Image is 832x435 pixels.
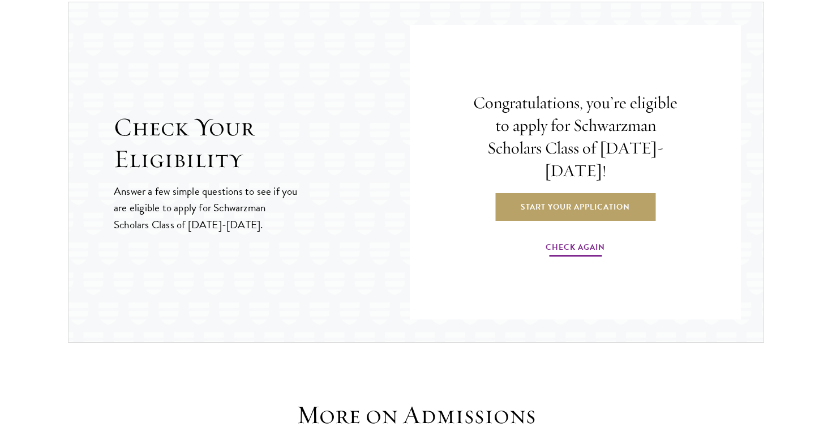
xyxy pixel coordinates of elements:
[472,92,679,182] h4: Congratulations, you’re eligible to apply for Schwarzman Scholars Class of [DATE]-[DATE]!
[546,240,605,258] a: Check Again
[495,193,655,220] a: Start Your Application
[241,399,591,431] h3: More on Admissions
[114,183,299,232] p: Answer a few simple questions to see if you are eligible to apply for Schwarzman Scholars Class o...
[114,112,410,175] h2: Check Your Eligibility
